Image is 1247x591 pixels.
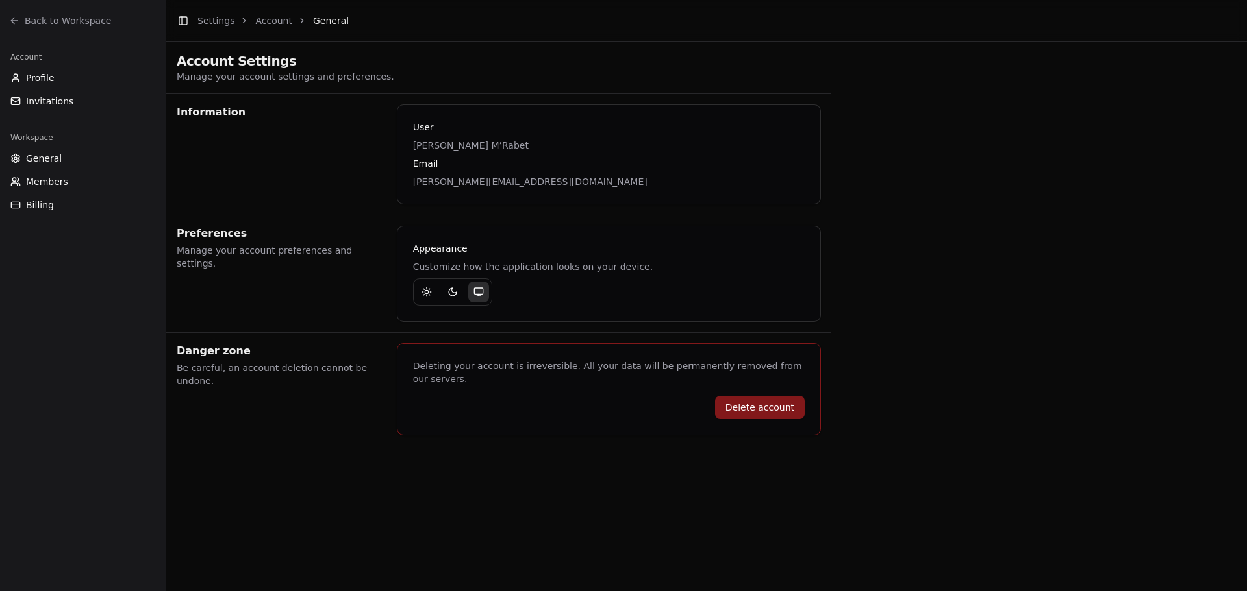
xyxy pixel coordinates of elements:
div: Account [5,47,160,67]
p: Manage your account settings and preferences. [177,70,821,83]
h2: Preferences [177,226,381,241]
div: Workspace [5,127,160,148]
p: Be careful, an account deletion cannot be undone. [177,361,381,387]
span: Invitations [26,95,73,108]
p: Deleting your account is irreversible. All your data will be permanently removed from our servers. [413,359,805,385]
p: Appearance [413,242,805,255]
nav: breadcrumb [197,14,349,27]
h1: Account Settings [177,52,821,70]
span: Back to Workspace [25,14,111,27]
a: Settings [197,16,234,26]
button: Billing [5,195,160,215]
button: General [5,148,160,169]
span: Billing [26,199,54,211]
span: Members [26,175,68,188]
a: Back to Workspace [5,10,160,31]
p: User [413,121,805,134]
button: Profile [5,67,160,88]
p: [PERSON_NAME] M’Rabet [413,139,805,152]
button: Delete account [715,396,805,419]
span: Profile [26,71,55,84]
a: Account [255,16,292,26]
span: General [313,14,349,27]
h2: Information [177,104,381,120]
p: [PERSON_NAME][EMAIL_ADDRESS][DOMAIN_NAME] [413,175,805,188]
button: Members [5,171,160,192]
p: Customize how the application looks on your device. [413,260,805,273]
button: Utiliser les préférences système [468,282,489,302]
button: Invitations [5,91,160,112]
span: General [26,152,62,165]
button: Activer le mode sombre [442,282,463,302]
p: Manage your account preferences and settings. [177,244,381,270]
button: Activer le mode clair [416,282,437,302]
p: Email [413,157,805,170]
h2: Danger zone [177,343,381,359]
